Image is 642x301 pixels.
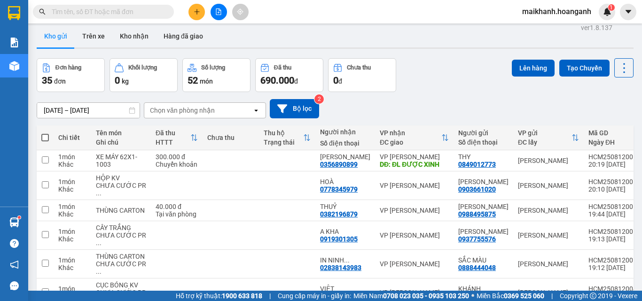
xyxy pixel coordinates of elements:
[264,139,303,146] div: Trạng thái
[200,77,213,85] span: món
[260,75,294,86] span: 690.000
[37,25,75,47] button: Kho gửi
[96,253,146,260] div: THÙNG CARTON
[194,8,200,15] span: plus
[55,64,81,71] div: Đơn hàng
[8,40,83,54] div: 0903979840
[8,8,23,18] span: Gửi:
[512,60,555,77] button: Lên hàng
[588,235,641,243] div: 19:13 [DATE]
[320,264,361,271] div: 02838143983
[156,139,190,146] div: HTTT
[610,4,613,11] span: 1
[58,161,86,168] div: Khác
[255,58,323,92] button: Đã thu690.000đ
[37,58,105,92] button: Đơn hàng35đơn
[96,189,102,197] span: ...
[314,94,324,104] sup: 2
[9,38,19,47] img: solution-icon
[320,285,370,293] div: VIỆT
[96,268,102,275] span: ...
[320,139,370,147] div: Số điện thoại
[458,153,509,161] div: THY
[320,256,370,264] div: IN NINH THUẬN
[458,178,509,185] div: SỸ VÂN
[347,64,371,71] div: Chưa thu
[58,228,86,235] div: 1 món
[182,58,251,92] button: Số lượng52món
[515,6,599,17] span: maikhanh.hoanganh
[9,217,19,227] img: warehouse-icon
[90,42,165,55] div: 0985448110
[188,75,198,86] span: 52
[176,291,262,301] span: Hỗ trợ kỹ thuật:
[115,75,120,86] span: 0
[375,125,454,150] th: Toggle SortBy
[201,64,225,71] div: Số lượng
[380,182,449,189] div: VP [PERSON_NAME]
[9,61,19,71] img: warehouse-icon
[58,153,86,161] div: 1 món
[588,228,641,235] div: HCM2508120051
[320,228,370,235] div: A KHA
[320,153,370,161] div: DIỆP DUY LỢI
[380,289,449,296] div: VP [PERSON_NAME]
[232,4,249,20] button: aim
[75,25,112,47] button: Trên xe
[156,153,198,161] div: 300.000 đ
[156,210,198,218] div: Tại văn phòng
[10,239,19,248] span: question-circle
[588,161,641,168] div: 20:19 [DATE]
[96,260,146,275] div: CHƯA CƯỚC PR THU 30
[588,203,641,210] div: HCM2508120052
[588,285,641,293] div: HCM2508120049
[188,4,205,20] button: plus
[90,31,165,42] div: HUY
[10,281,19,290] span: message
[52,7,163,17] input: Tìm tên, số ĐT hoặc mã đơn
[338,77,342,85] span: đ
[90,9,112,19] span: Nhận:
[588,185,641,193] div: 20:10 [DATE]
[37,103,140,118] input: Select a date range.
[207,134,254,141] div: Chưa thu
[551,291,553,301] span: |
[333,75,338,86] span: 0
[458,161,496,168] div: 0849012773
[58,203,86,210] div: 1 món
[518,289,579,296] div: [PERSON_NAME]
[380,232,449,239] div: VP [PERSON_NAME]
[215,8,222,15] span: file-add
[96,224,146,232] div: CÂY TRẮNG
[620,4,636,20] button: caret-down
[294,77,298,85] span: đ
[96,174,146,182] div: HỘP KV
[96,239,102,247] span: ...
[8,6,20,20] img: logo-vxr
[96,139,146,146] div: Ghi chú
[10,260,19,269] span: notification
[588,139,633,146] div: Ngày ĐH
[458,210,496,218] div: 0988495875
[54,77,66,85] span: đơn
[471,294,474,298] span: ⚪️
[96,232,146,247] div: CHƯA CƯỚC PR THU 40 )
[603,8,611,16] img: icon-new-feature
[96,129,146,137] div: Tên món
[588,129,633,137] div: Mã GD
[320,185,358,193] div: 0778345979
[39,8,46,15] span: search
[458,139,509,146] div: Số điện thoại
[380,139,441,146] div: ĐC giao
[588,153,641,161] div: HCM2508120054
[222,292,262,300] strong: 1900 633 818
[458,285,509,293] div: KHÁNH
[518,139,572,146] div: ĐC lấy
[110,58,178,92] button: Khối lượng0kg
[58,134,86,141] div: Chi tiết
[274,64,291,71] div: Đã thu
[380,129,441,137] div: VP nhận
[608,4,615,11] sup: 1
[458,203,509,210] div: KIỀU OANH
[458,129,509,137] div: Người gửi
